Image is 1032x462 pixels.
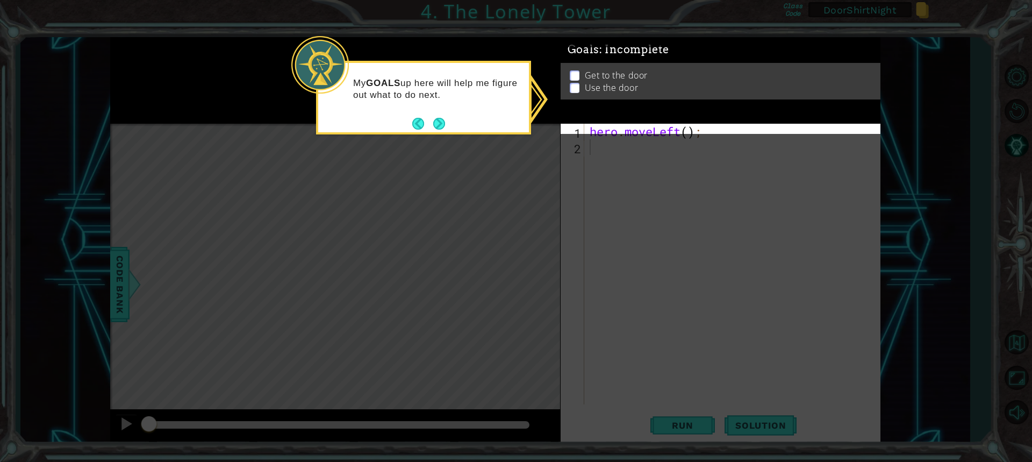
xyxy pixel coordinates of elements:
div: 1 [563,125,584,141]
strong: GOALS [366,78,400,88]
span: : Incomplete [599,45,669,58]
span: Goals [568,45,669,58]
button: Next [433,118,445,130]
p: Use the door [585,83,639,95]
p: My up here will help me figure out what to do next. [353,77,521,101]
button: Back [412,118,433,130]
p: Get to the door [585,71,648,83]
